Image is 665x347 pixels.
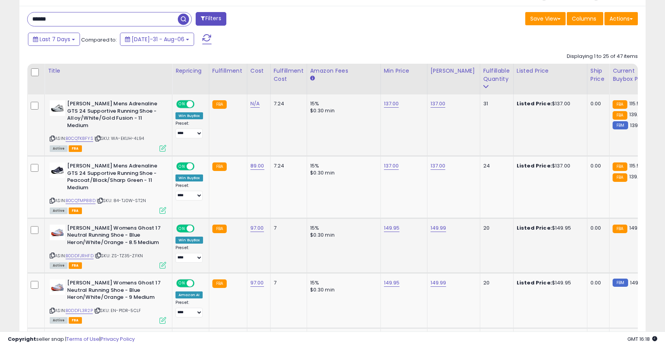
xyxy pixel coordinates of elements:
[177,280,187,287] span: ON
[177,225,187,232] span: ON
[212,100,227,109] small: FBA
[50,317,68,324] span: All listings currently available for purchase on Amazon
[95,253,143,259] span: | SKU: ZS-TZ35-ZFKN
[8,335,36,343] strong: Copyright
[66,253,94,259] a: B0DDFJRHFD
[274,279,301,286] div: 7
[525,12,566,25] button: Save View
[212,162,227,171] small: FBA
[431,162,446,170] a: 137.00
[50,262,68,269] span: All listings currently available for purchase on Amazon
[175,291,203,298] div: Amazon AI
[629,173,645,180] span: 139.95
[50,100,166,151] div: ASIN:
[28,33,80,46] button: Last 7 Days
[193,225,206,232] span: OFF
[604,12,638,25] button: Actions
[517,279,581,286] div: $149.95
[310,169,375,176] div: $0.30 min
[517,162,581,169] div: $137.00
[629,100,643,107] span: 115.58
[212,67,244,75] div: Fulfillment
[175,121,203,138] div: Preset:
[175,300,203,317] div: Preset:
[50,279,166,323] div: ASIN:
[175,112,203,119] div: Win BuyBox
[94,135,144,141] span: | SKU: WA-EKUH-4L94
[517,162,552,169] b: Listed Price:
[177,163,187,170] span: ON
[50,208,68,214] span: All listings currently available for purchase on Amazon
[431,67,477,75] div: [PERSON_NAME]
[50,145,68,152] span: All listings currently available for purchase on Amazon
[384,67,424,75] div: Min Price
[629,162,643,169] span: 115.58
[66,135,93,142] a: B0CQTK8FYS
[101,335,135,343] a: Privacy Policy
[193,280,206,287] span: OFF
[175,237,203,244] div: Win BuyBox
[50,225,65,240] img: 41+D6n8hQSL._SL40_.jpg
[274,67,304,83] div: Fulfillment Cost
[590,100,603,107] div: 0.00
[431,224,446,232] a: 149.99
[483,100,507,107] div: 31
[310,286,375,293] div: $0.30 min
[517,225,581,232] div: $149.95
[66,307,93,314] a: B0DDFL3R2P
[567,12,603,25] button: Columns
[613,121,628,129] small: FBM
[517,100,581,107] div: $137.00
[630,122,646,129] span: 139.95
[483,225,507,232] div: 20
[50,225,166,268] div: ASIN:
[97,197,146,204] span: | SKU: 84-TJ0W-ST2N
[94,307,141,314] span: | SKU: EN-P1DR-5CLF
[590,279,603,286] div: 0.00
[67,162,161,193] b: [PERSON_NAME] Mens Adrenaline GTS 24 Supportive Running Shoe - Peacoat/Black/Sharp Green - 11 Medium
[50,162,65,178] img: 41vMJlKPa5L._SL40_.jpg
[613,225,627,233] small: FBA
[567,53,638,60] div: Displaying 1 to 25 of 47 items
[613,173,627,182] small: FBA
[630,279,646,286] span: 149.95
[274,162,301,169] div: 7.24
[590,67,606,83] div: Ship Price
[384,279,400,287] a: 149.95
[629,224,645,232] span: 149.95
[177,101,187,108] span: ON
[483,162,507,169] div: 24
[81,36,117,44] span: Compared to:
[67,279,161,303] b: [PERSON_NAME] Womens Ghost 17 Neutral Running Shoe - Blue Heron/White/Orange - 9 Medium
[67,100,161,131] b: [PERSON_NAME] Mens Adrenaline GTS 24 Supportive Running Shoe - Alloy/White/Gold Fusion - 11 Medium
[250,100,260,108] a: N/A
[310,67,377,75] div: Amazon Fees
[48,67,169,75] div: Title
[310,107,375,114] div: $0.30 min
[310,232,375,239] div: $0.30 min
[384,162,399,170] a: 137.00
[212,225,227,233] small: FBA
[250,279,264,287] a: 97.00
[175,174,203,181] div: Win BuyBox
[613,162,627,171] small: FBA
[517,100,552,107] b: Listed Price:
[310,225,375,232] div: 15%
[66,335,99,343] a: Terms of Use
[517,224,552,232] b: Listed Price:
[69,262,82,269] span: FBA
[629,111,645,118] span: 139.95
[613,67,653,83] div: Current Buybox Price
[274,225,301,232] div: 7
[627,335,657,343] span: 2025-08-15 16:18 GMT
[274,100,301,107] div: 7.24
[310,100,375,107] div: 15%
[66,197,95,204] a: B0CQTMP88D
[50,162,166,213] div: ASIN:
[310,75,315,82] small: Amazon Fees.
[193,101,206,108] span: OFF
[212,279,227,288] small: FBA
[250,67,267,75] div: Cost
[613,279,628,287] small: FBM
[175,183,203,201] div: Preset:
